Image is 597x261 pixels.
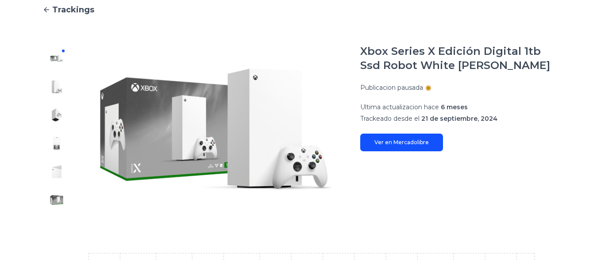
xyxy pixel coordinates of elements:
[89,44,343,214] img: Xbox Series X Edición Digital 1tb Ssd Robot White Blanco
[50,136,64,150] img: Xbox Series X Edición Digital 1tb Ssd Robot White Blanco
[360,83,423,92] p: Publicacion pausada
[50,108,64,122] img: Xbox Series X Edición Digital 1tb Ssd Robot White Blanco
[50,51,64,65] img: Xbox Series X Edición Digital 1tb Ssd Robot White Blanco
[42,4,555,16] a: Trackings
[50,80,64,94] img: Xbox Series X Edición Digital 1tb Ssd Robot White Blanco
[360,115,420,123] span: Trackeado desde el
[421,115,497,123] span: 21 de septiembre, 2024
[50,165,64,179] img: Xbox Series X Edición Digital 1tb Ssd Robot White Blanco
[441,103,468,111] span: 6 meses
[360,103,439,111] span: Ultima actualizacion hace
[360,134,443,151] a: Ver en Mercadolibre
[360,44,555,73] h1: Xbox Series X Edición Digital 1tb Ssd Robot White [PERSON_NAME]
[52,4,94,16] span: Trackings
[50,193,64,207] img: Xbox Series X Edición Digital 1tb Ssd Robot White Blanco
